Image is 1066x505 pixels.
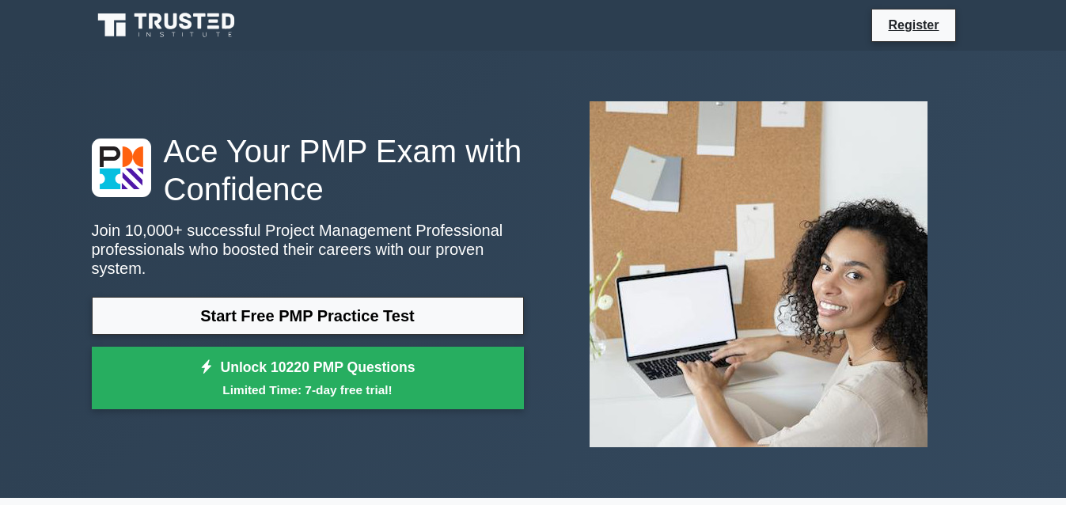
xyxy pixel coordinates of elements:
[878,15,948,35] a: Register
[92,221,524,278] p: Join 10,000+ successful Project Management Professional professionals who boosted their careers w...
[92,132,524,208] h1: Ace Your PMP Exam with Confidence
[92,347,524,410] a: Unlock 10220 PMP QuestionsLimited Time: 7-day free trial!
[92,297,524,335] a: Start Free PMP Practice Test
[112,381,504,399] small: Limited Time: 7-day free trial!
